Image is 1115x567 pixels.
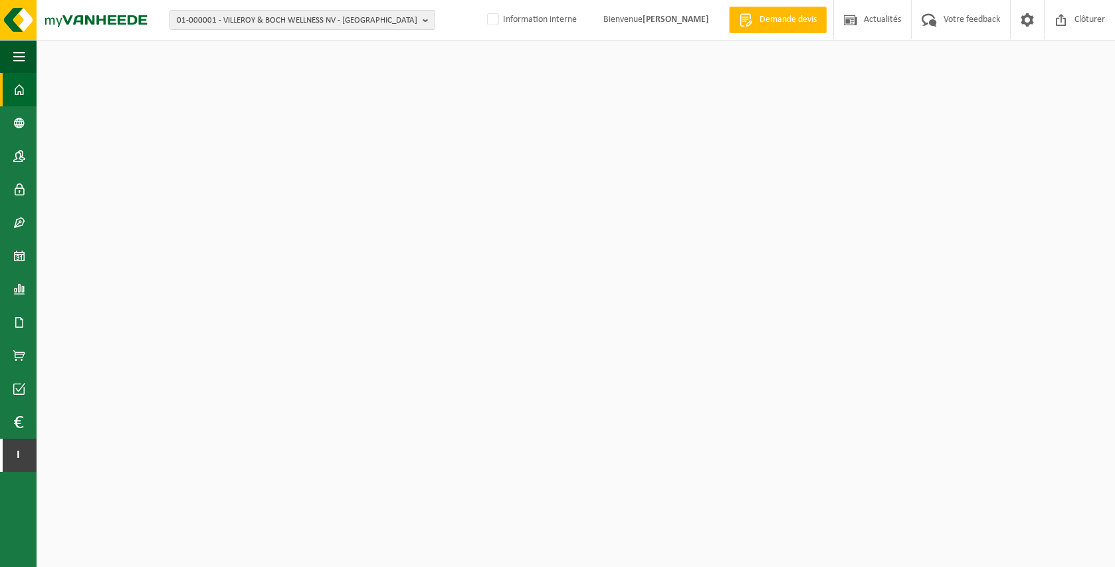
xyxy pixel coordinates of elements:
[729,7,827,33] a: Demande devis
[177,11,417,31] span: 01-000001 - VILLEROY & BOCH WELLNESS NV - [GEOGRAPHIC_DATA]
[756,13,820,27] span: Demande devis
[13,439,23,472] span: I
[484,10,577,30] label: Information interne
[169,10,435,30] button: 01-000001 - VILLEROY & BOCH WELLNESS NV - [GEOGRAPHIC_DATA]
[643,15,709,25] strong: [PERSON_NAME]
